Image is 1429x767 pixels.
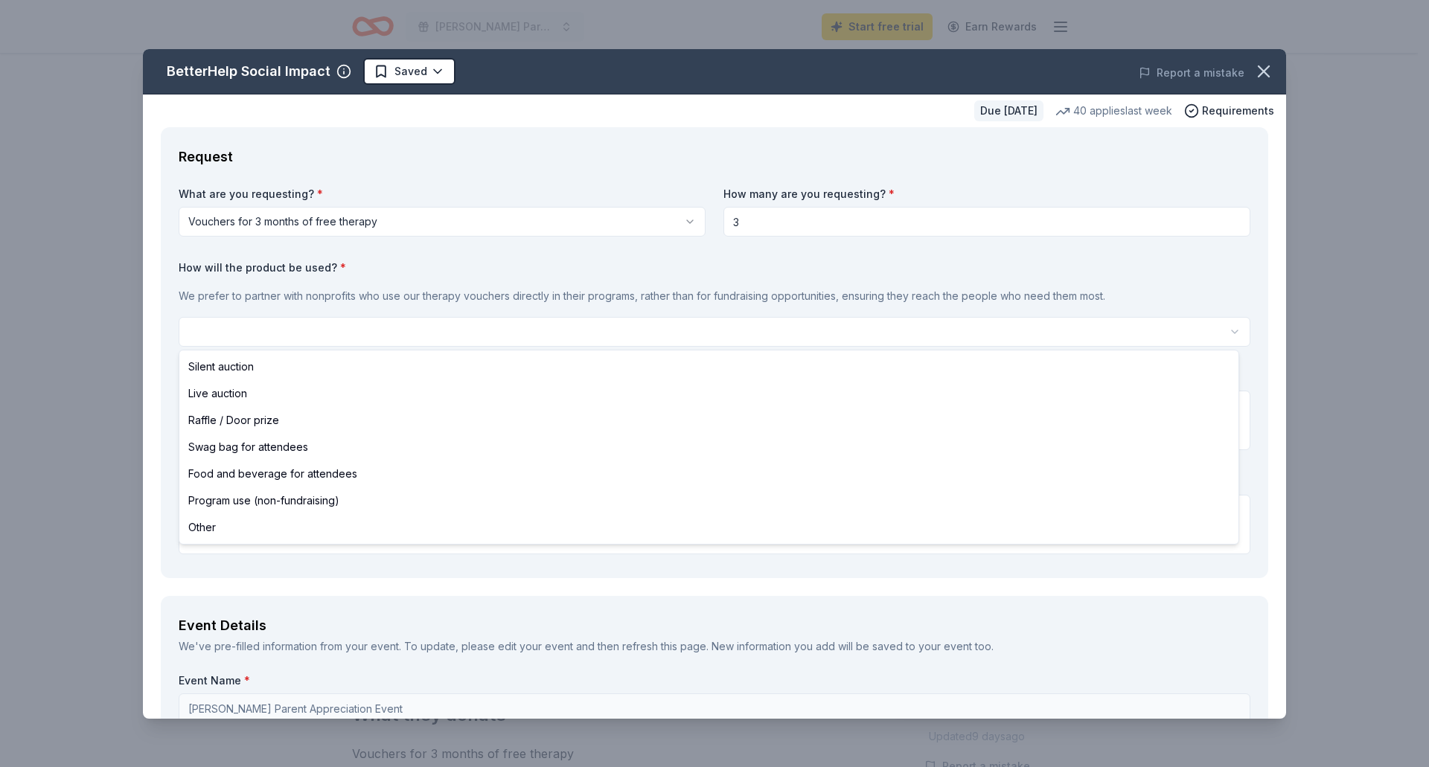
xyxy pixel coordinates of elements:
[188,465,357,483] span: Food and beverage for attendees
[188,438,308,456] span: Swag bag for attendees
[188,411,279,429] span: Raffle / Door prize
[188,358,254,376] span: Silent auction
[188,492,339,510] span: Program use (non-fundraising)
[188,385,247,402] span: Live auction
[435,18,554,36] span: [PERSON_NAME] Parent Appreciation Event
[188,519,216,536] span: Other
